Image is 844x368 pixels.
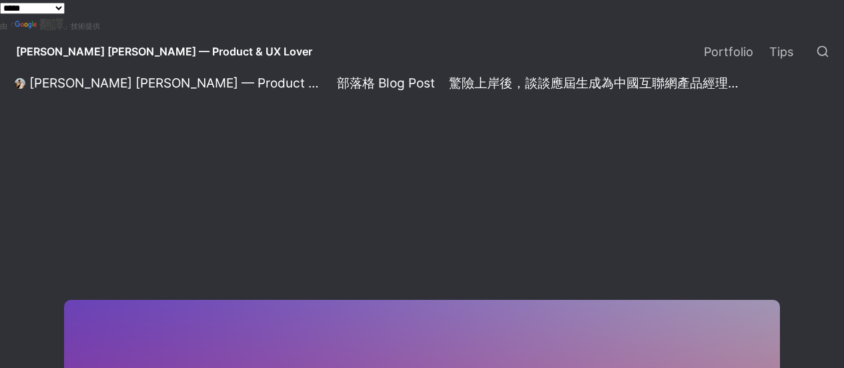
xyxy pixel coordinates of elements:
a: 翻譯 [15,17,63,31]
a: Portfolio [696,33,761,70]
span: / [440,78,444,89]
img: Daniel Lee — Product & UX Lover [15,78,25,89]
div: [PERSON_NAME] [PERSON_NAME] — Product & UX Lover [29,75,323,91]
div: 部落格 Blog Post [337,75,435,91]
span: [PERSON_NAME] [PERSON_NAME] — Product & UX Lover [16,45,312,58]
a: 部落格 Blog Post [333,75,439,91]
span: / [328,78,332,89]
a: Tips [761,33,801,70]
img: Google 翻譯 [15,21,39,30]
a: [PERSON_NAME] [PERSON_NAME] — Product & UX Lover [5,33,323,70]
a: [PERSON_NAME] [PERSON_NAME] — Product & UX Lover [11,75,327,91]
div: 驚險上岸後，談談應屆生成為中國互聯網產品經理有多難 [449,75,743,91]
a: 驚險上岸後，談談應屆生成為中國互聯網產品經理有多難 [445,75,747,91]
